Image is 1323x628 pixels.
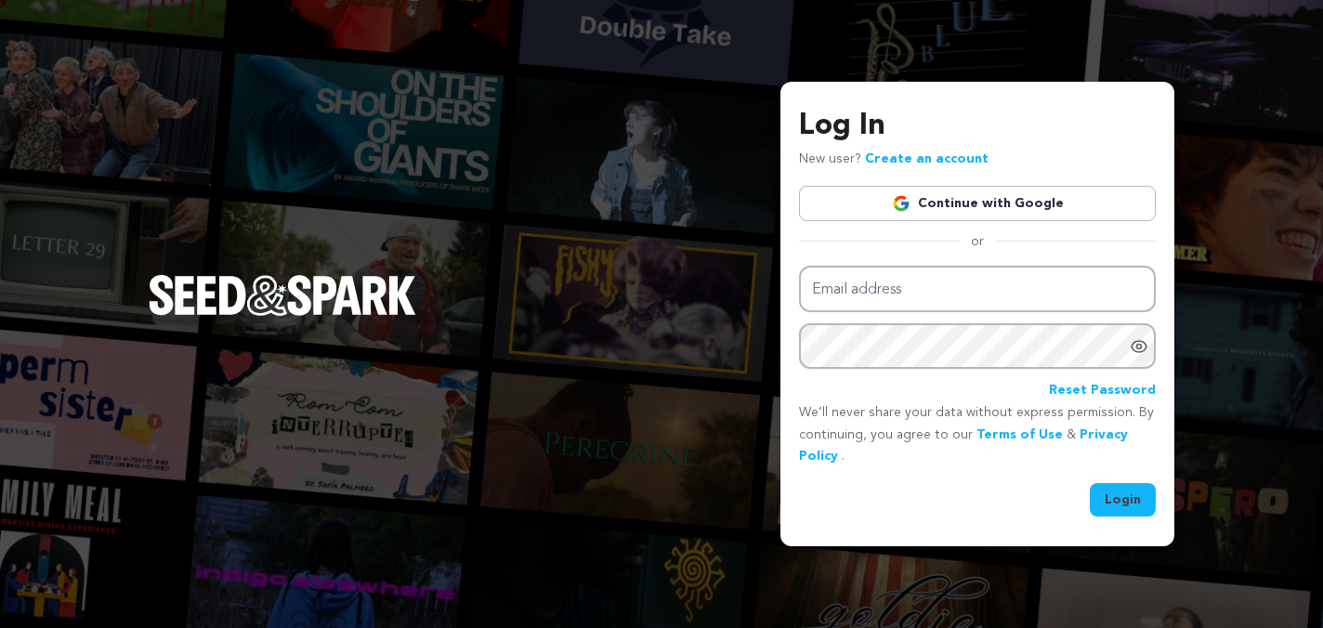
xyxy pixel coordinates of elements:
a: Continue with Google [799,186,1156,221]
h3: Log In [799,104,1156,149]
button: Login [1090,483,1156,517]
a: Reset Password [1049,380,1156,402]
img: Google logo [892,194,910,213]
input: Email address [799,266,1156,313]
span: or [960,232,995,251]
a: Terms of Use [976,428,1063,441]
a: Seed&Spark Homepage [149,275,416,353]
p: We’ll never share your data without express permission. By continuing, you agree to our & . [799,402,1156,468]
img: Seed&Spark Logo [149,275,416,316]
a: Create an account [865,152,989,165]
a: Show password as plain text. Warning: this will display your password on the screen. [1130,337,1148,356]
p: New user? [799,149,989,171]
